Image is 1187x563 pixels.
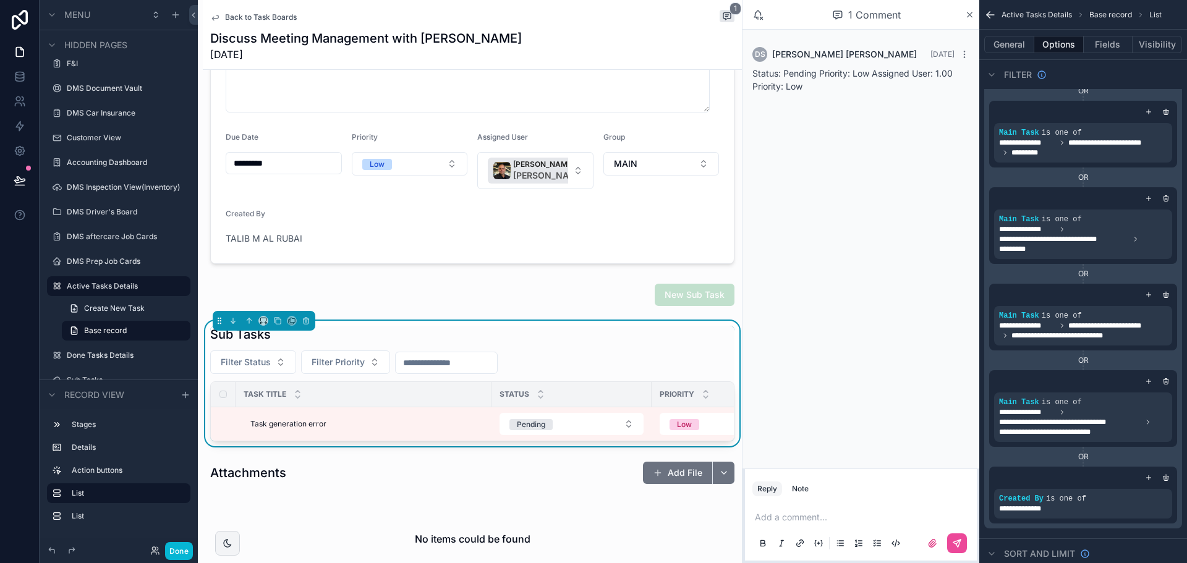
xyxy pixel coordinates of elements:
[225,12,297,22] span: Back to Task Boards
[210,12,297,22] a: Back to Task Boards
[67,182,188,192] label: DMS Inspection View(Inventory)
[62,321,190,341] a: Base record
[72,511,185,521] label: List
[67,256,188,266] label: DMS Prep Job Cards
[1042,311,1082,320] span: is one of
[312,356,365,368] span: Filter Priority
[40,409,198,538] div: scrollable content
[989,355,1177,365] div: OR
[84,303,145,313] span: Create New Task
[752,67,969,93] p: Status: Pending Priority: Low Assigned User: 1.00 Priority: Low
[787,481,814,496] button: Note
[989,269,1177,279] div: OR
[210,30,522,47] h1: Discuss Meeting Management with [PERSON_NAME]
[67,281,183,291] label: Active Tasks Details
[677,419,692,430] div: Low
[660,413,780,435] button: Select Button
[64,9,90,21] span: Menu
[755,49,765,59] span: DS
[250,419,484,429] a: Task generation error
[67,158,188,167] label: Accounting Dashboard
[772,48,917,61] span: [PERSON_NAME] [PERSON_NAME]
[499,412,644,436] a: Select Button
[999,129,1039,137] span: Main Task
[930,49,955,59] span: [DATE]
[72,420,185,430] label: Stages
[720,10,734,25] button: 1
[67,133,188,143] label: Customer View
[1089,10,1132,20] span: Base record
[1042,215,1082,224] span: is one of
[1149,10,1162,20] span: List
[999,398,1039,407] span: Main Task
[64,39,127,51] span: Hidden pages
[67,207,188,217] label: DMS Driver's Board
[1002,10,1072,20] span: Active Tasks Details
[67,59,188,69] label: F&I
[989,452,1177,462] div: OR
[999,494,1044,503] span: Created By
[210,350,296,374] button: Select Button
[67,108,188,118] label: DMS Car Insurance
[999,215,1039,224] span: Main Task
[752,481,782,496] button: Reply
[660,389,694,399] span: Priority
[301,350,390,374] button: Select Button
[221,356,271,368] span: Filter Status
[1046,494,1086,503] span: is one of
[1042,398,1082,407] span: is one of
[848,7,901,22] span: 1 Comment
[210,326,271,343] h1: Sub Tasks
[1034,36,1084,53] button: Options
[659,412,780,436] a: Select Button
[1133,36,1182,53] button: Visibility
[999,311,1039,320] span: Main Task
[165,542,193,560] button: Done
[62,298,190,318] a: Create New Task
[210,47,522,62] span: [DATE]
[250,419,326,429] span: Task generation error
[72,442,185,452] label: Details
[67,375,188,385] label: Sub Tasks
[1004,69,1032,81] span: Filter
[517,419,545,430] div: Pending
[72,488,181,498] label: List
[64,389,124,401] span: Record view
[500,389,529,399] span: Status
[67,83,188,93] label: DMS Document Vault
[989,86,1177,96] div: OR
[984,36,1034,53] button: General
[730,2,741,15] span: 1
[1042,129,1082,137] span: is one of
[244,389,286,399] span: Task Title
[67,232,188,242] label: DMS aftercare Job Cards
[989,172,1177,182] div: OR
[67,350,188,360] label: Done Tasks Details
[72,465,185,475] label: Action buttons
[792,484,809,494] div: Note
[84,326,127,336] span: Base record
[1084,36,1133,53] button: Fields
[500,413,644,435] button: Select Button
